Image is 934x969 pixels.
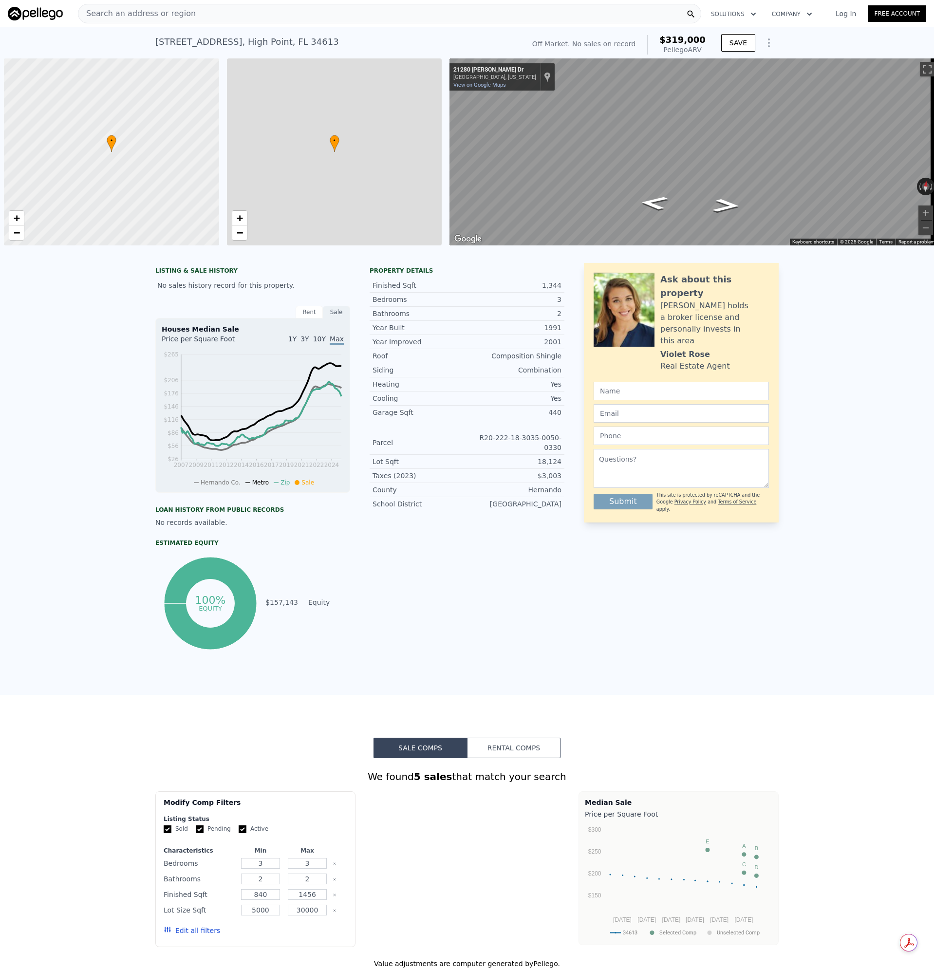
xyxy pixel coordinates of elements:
div: 2001 [467,337,561,347]
a: Zoom in [232,211,247,225]
tspan: 100% [195,594,225,606]
div: No sales history record for this property. [155,277,350,294]
span: Search an address or region [78,8,196,19]
div: Sale [323,306,350,318]
input: Phone [594,427,769,445]
button: Solutions [703,5,764,23]
span: Zip [280,479,290,486]
span: + [236,212,243,224]
text: $150 [588,892,601,899]
div: Median Sale [585,798,772,807]
tspan: $206 [164,377,179,384]
input: Email [594,404,769,423]
div: Garage Sqft [373,408,467,417]
button: Keyboard shortcuts [792,239,834,245]
div: R20-222-18-3035-0050-0330 [467,433,561,452]
div: Bedrooms [373,295,467,304]
tspan: $176 [164,390,179,397]
div: [STREET_ADDRESS] , High Point , FL 34613 [155,35,339,49]
text: A [742,843,746,849]
button: Sale Comps [374,738,467,758]
span: − [14,226,20,239]
label: Sold [164,825,188,833]
div: Cooling [373,393,467,403]
span: $319,000 [659,35,706,45]
a: Zoom out [9,225,24,240]
div: Composition Shingle [467,351,561,361]
text: Selected Comp [659,930,696,936]
div: 18,124 [467,457,561,466]
strong: 5 sales [414,771,452,783]
button: Clear [333,862,336,866]
div: Lot Size Sqft [164,903,235,917]
div: LISTING & SALE HISTORY [155,267,350,277]
td: Equity [306,597,350,608]
div: 1,344 [467,280,561,290]
a: Log In [824,9,868,19]
tspan: 2012 [219,462,234,468]
div: • [330,135,339,152]
tspan: 2024 [324,462,339,468]
text: C [742,861,746,867]
div: County [373,485,467,495]
span: − [236,226,243,239]
button: Rental Comps [467,738,560,758]
div: 1991 [467,323,561,333]
div: Real Estate Agent [660,360,730,372]
div: Siding [373,365,467,375]
img: Pellego [8,7,63,20]
span: • [330,136,339,145]
a: Zoom in [9,211,24,225]
span: Metro [252,479,269,486]
span: Hernando Co. [201,479,241,486]
label: Pending [196,825,231,833]
text: $200 [588,870,601,877]
button: Show Options [759,33,779,53]
div: Modify Comp Filters [164,798,347,815]
button: Submit [594,494,653,509]
svg: A chart. [585,821,772,943]
div: Characteristics [164,847,235,855]
a: Terms of Service [718,499,756,504]
div: 2 [467,309,561,318]
text: [DATE] [637,916,656,923]
div: • [107,135,116,152]
span: 3Y [300,335,309,343]
tspan: 2016 [249,462,264,468]
span: + [14,212,20,224]
text: [DATE] [613,916,632,923]
a: View on Google Maps [453,82,506,88]
div: 440 [467,408,561,417]
text: [DATE] [734,916,753,923]
span: Sale [301,479,314,486]
div: Bedrooms [164,857,235,870]
text: $250 [588,848,601,855]
input: Active [239,825,246,833]
tspan: 2011 [204,462,219,468]
button: Zoom in [918,205,933,220]
div: Heating [373,379,467,389]
label: Active [239,825,268,833]
div: Parcel [373,438,467,447]
div: Houses Median Sale [162,324,344,334]
span: Max [330,335,344,345]
div: Hernando [467,485,561,495]
div: Year Improved [373,337,467,347]
a: Show location on map [544,72,551,82]
text: [DATE] [686,916,704,923]
tspan: 2007 [174,462,189,468]
tspan: 2017 [264,462,279,468]
div: $3,003 [467,471,561,481]
input: Name [594,382,769,400]
div: Finished Sqft [164,888,235,901]
div: Year Built [373,323,467,333]
button: Company [764,5,820,23]
div: Bathrooms [164,872,235,886]
div: Loan history from public records [155,506,350,514]
div: Bathrooms [373,309,467,318]
div: Price per Square Foot [162,334,253,350]
tspan: $146 [164,403,179,410]
text: 34613 [623,930,637,936]
div: Price per Square Foot [585,807,772,821]
div: Estimated Equity [155,539,350,547]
